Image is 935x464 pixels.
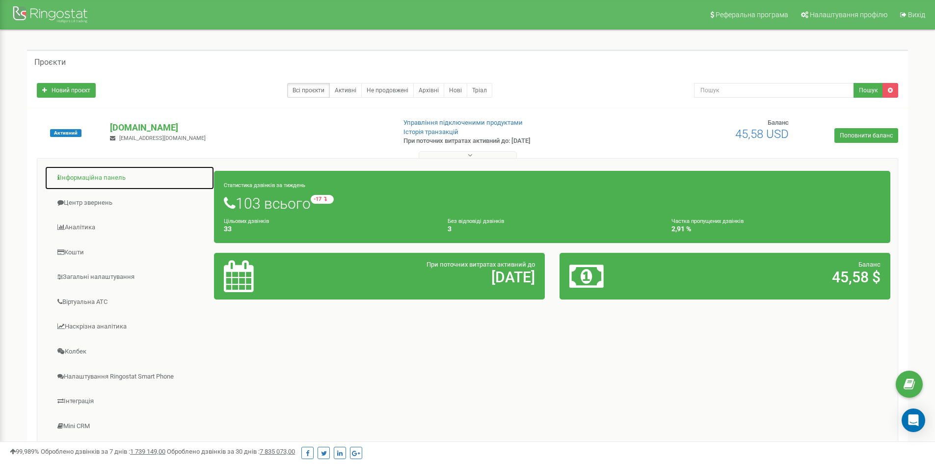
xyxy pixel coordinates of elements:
small: Статистика дзвінків за тиждень [224,182,305,189]
a: Кошти [45,241,214,265]
a: Колбек [45,340,214,364]
span: 99,989% [10,448,39,455]
a: Не продовжені [361,83,414,98]
span: 45,58 USD [735,127,789,141]
small: -17 [311,195,334,204]
a: Тріал [467,83,492,98]
a: Аналiтика [45,216,214,240]
span: Налаштування профілю [810,11,887,19]
u: 1 739 149,00 [130,448,165,455]
a: Архівні [413,83,444,98]
h4: 2,91 % [671,225,881,233]
a: Інформаційна панель [45,166,214,190]
h4: 33 [224,225,433,233]
a: Всі проєкти [287,83,330,98]
span: Активний [50,129,81,137]
a: [PERSON_NAME] [45,439,214,463]
span: При поточних витратах активний до [427,261,535,268]
p: При поточних витратах активний до: [DATE] [403,136,608,146]
span: Вихід [908,11,925,19]
button: Пошук [854,83,883,98]
h2: [DATE] [332,269,535,285]
span: Баланс [768,119,789,126]
u: 7 835 073,00 [260,448,295,455]
a: Наскрізна аналітика [45,315,214,339]
span: Реферальна програма [716,11,788,19]
h5: Проєкти [34,58,66,67]
small: Без відповіді дзвінків [448,218,504,224]
h2: 45,58 $ [678,269,881,285]
div: Open Intercom Messenger [902,409,925,432]
p: [DOMAIN_NAME] [110,121,387,134]
a: Віртуальна АТС [45,290,214,314]
small: Цільових дзвінків [224,218,269,224]
span: Оброблено дзвінків за 30 днів : [167,448,295,455]
a: Активні [329,83,362,98]
a: Інтеграція [45,389,214,413]
a: Поповнити баланс [834,128,898,143]
span: Баланс [858,261,881,268]
a: Нові [444,83,467,98]
a: Центр звернень [45,191,214,215]
span: [EMAIL_ADDRESS][DOMAIN_NAME] [119,135,206,141]
a: Mini CRM [45,414,214,438]
a: Історія транзакцій [403,128,458,136]
a: Загальні налаштування [45,265,214,289]
input: Пошук [694,83,854,98]
span: Оброблено дзвінків за 7 днів : [41,448,165,455]
a: Новий проєкт [37,83,96,98]
h1: 103 всього [224,195,881,212]
h4: 3 [448,225,657,233]
a: Управління підключеними продуктами [403,119,523,126]
small: Частка пропущених дзвінків [671,218,744,224]
a: Налаштування Ringostat Smart Phone [45,365,214,389]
